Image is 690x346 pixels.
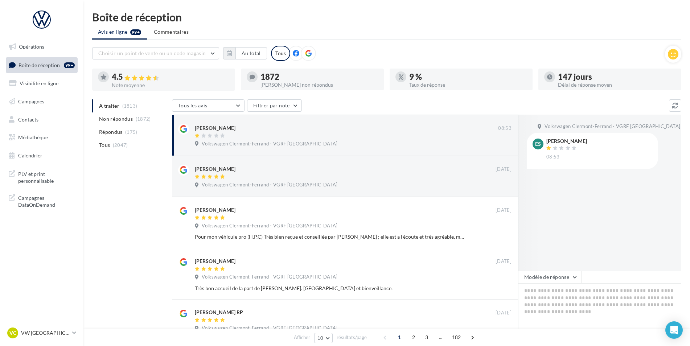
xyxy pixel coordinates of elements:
span: Volkswagen Clermont-Ferrand - VGRF [GEOGRAPHIC_DATA] [202,182,337,188]
a: Médiathèque [4,130,79,145]
span: Volkswagen Clermont-Ferrand - VGRF [GEOGRAPHIC_DATA] [202,325,337,331]
div: [PERSON_NAME] [195,124,235,132]
span: [DATE] [496,166,512,173]
span: Non répondus [99,115,133,123]
span: Volkswagen Clermont-Ferrand - VGRF [GEOGRAPHIC_DATA] [545,123,680,130]
a: Opérations [4,39,79,54]
span: [DATE] [496,258,512,265]
span: PLV et print personnalisable [18,169,75,185]
a: Campagnes DataOnDemand [4,190,79,211]
button: Au total [223,47,267,59]
div: Pour mon véhicule pro (H.P.C) Très bien reçue et conseillée par [PERSON_NAME] ; elle est a l'écou... [195,233,464,240]
a: PLV et print personnalisable [4,166,79,188]
span: Campagnes DataOnDemand [18,193,75,209]
span: ... [435,331,447,343]
a: Campagnes [4,94,79,109]
span: 10 [317,335,324,341]
span: Calendrier [18,152,42,158]
span: Tous [99,141,110,149]
div: Open Intercom Messenger [665,321,683,339]
div: Tous [271,46,290,61]
button: Filtrer par note [247,99,302,112]
span: (175) [125,129,137,135]
button: Choisir un point de vente ou un code magasin [92,47,219,59]
span: Campagnes [18,98,44,104]
div: Boîte de réception [92,12,681,22]
div: [PERSON_NAME] [195,258,235,265]
span: Contacts [18,116,38,122]
button: Tous les avis [172,99,245,112]
div: 99+ [64,62,75,68]
a: Boîte de réception99+ [4,57,79,73]
p: VW [GEOGRAPHIC_DATA] [21,329,69,337]
span: Volkswagen Clermont-Ferrand - VGRF [GEOGRAPHIC_DATA] [202,274,337,280]
div: [PERSON_NAME] RP [195,309,243,316]
span: Tous les avis [178,102,208,108]
span: Médiathèque [18,134,48,140]
div: 4.5 [112,73,229,81]
div: Très bon accueil de la part de [PERSON_NAME]. [GEOGRAPHIC_DATA] et bienveillance. [195,285,464,292]
span: résultats/page [337,334,367,341]
div: Taux de réponse [409,82,527,87]
button: Au total [235,47,267,59]
button: Modèle de réponse [518,271,581,283]
span: Visibilité en ligne [20,80,58,86]
span: Commentaires [154,28,189,36]
span: 08:53 [498,125,512,132]
span: Choisir un point de vente ou un code magasin [98,50,206,56]
span: (1872) [136,116,151,122]
div: 1872 [260,73,378,81]
span: [DATE] [496,207,512,214]
span: (2047) [113,142,128,148]
div: [PERSON_NAME] [195,165,235,173]
div: Note moyenne [112,83,229,88]
span: Répondus [99,128,123,136]
div: 147 jours [558,73,675,81]
div: 9 % [409,73,527,81]
span: Volkswagen Clermont-Ferrand - VGRF [GEOGRAPHIC_DATA] [202,223,337,229]
a: Calendrier [4,148,79,163]
a: VC VW [GEOGRAPHIC_DATA] [6,326,78,340]
a: Contacts [4,112,79,127]
span: 2 [408,331,419,343]
span: VC [9,329,16,337]
span: 08:53 [546,154,560,160]
span: Boîte de réception [19,62,60,68]
button: 10 [314,333,333,343]
span: Volkswagen Clermont-Ferrand - VGRF [GEOGRAPHIC_DATA] [202,141,337,147]
a: Visibilité en ligne [4,76,79,91]
div: Délai de réponse moyen [558,82,675,87]
span: Opérations [19,44,44,50]
span: 3 [421,331,432,343]
span: 1 [394,331,405,343]
span: ES [535,140,541,148]
div: [PERSON_NAME] non répondus [260,82,378,87]
span: Afficher [294,334,310,341]
div: [PERSON_NAME] [195,206,235,214]
span: [DATE] [496,310,512,316]
span: 182 [449,331,464,343]
div: [PERSON_NAME] [546,139,587,144]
